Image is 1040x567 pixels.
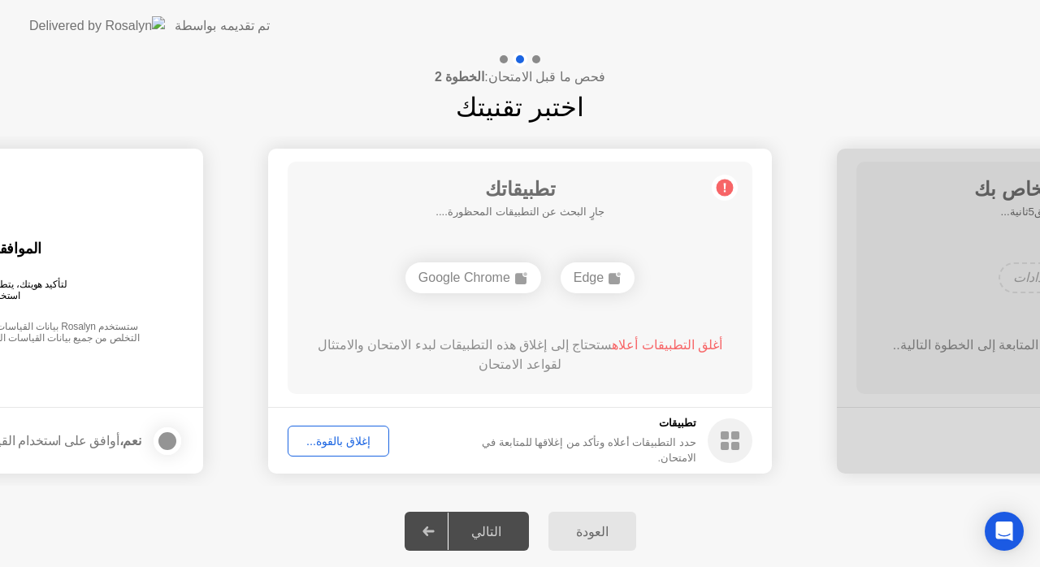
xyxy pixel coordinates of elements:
h5: جارٍ البحث عن التطبيقات المحظورة.... [435,204,604,220]
img: Delivered by Rosalyn [29,16,165,35]
button: التالي [405,512,529,551]
h5: تطبيقات [450,415,696,431]
div: Google Chrome [405,262,541,293]
div: العودة [553,524,631,539]
button: العودة [548,512,636,551]
div: تم تقديمه بواسطة [175,16,270,36]
div: Edge [561,262,635,293]
span: أغلق التطبيقات أعلاه [612,338,722,352]
h1: اختبر تقنيتك [456,88,584,127]
div: التالي [448,524,524,539]
b: الخطوة 2 [435,70,484,84]
h1: تطبيقاتك [435,175,604,204]
button: إغلاق بالقوة... [288,426,389,457]
div: Open Intercom Messenger [985,512,1024,551]
strong: نعم، [119,434,141,448]
div: إغلاق بالقوة... [293,435,383,448]
div: حدد التطبيقات أعلاه وتأكد من إغلاقها للمتابعة في الامتحان. [450,435,696,465]
h4: فحص ما قبل الامتحان: [435,67,605,87]
div: ستحتاج إلى إغلاق هذه التطبيقات لبدء الامتحان والامتثال لقواعد الامتحان [311,335,730,374]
